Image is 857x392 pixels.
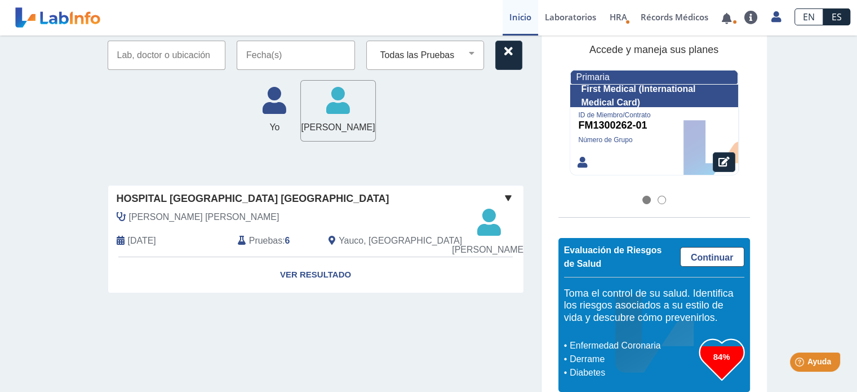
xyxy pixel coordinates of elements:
[699,350,744,364] h3: 84%
[794,8,823,25] a: EN
[564,245,662,268] span: Evaluación de Riesgos de Salud
[117,191,389,206] span: Hospital [GEOGRAPHIC_DATA] [GEOGRAPHIC_DATA]
[229,233,320,248] div: :
[691,253,734,262] span: Continuar
[452,243,526,257] span: [PERSON_NAME]
[567,339,699,353] li: Enfermedad Coronaria
[576,72,610,82] span: Primaria
[249,234,282,248] span: Pruebas
[108,257,523,293] a: Ver Resultado
[301,121,375,134] span: [PERSON_NAME]
[256,121,293,134] span: Yo
[567,366,699,380] li: Diabetes
[129,210,279,224] span: Lopez Asencio, Carlos
[108,41,226,70] input: Lab, doctor o ubicación
[567,353,699,366] li: Derrame
[610,11,627,23] span: HRA
[285,236,290,245] b: 6
[237,41,355,70] input: Fecha(s)
[823,8,850,25] a: ES
[564,288,744,324] h5: Toma el control de su salud. Identifica los riesgos asociados a su estilo de vida y descubre cómo...
[757,348,845,380] iframe: Help widget launcher
[589,44,718,55] span: Accede y maneja sus planes
[339,234,462,248] span: Yauco, PR
[680,247,744,267] a: Continuar
[128,234,156,248] span: 2025-04-08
